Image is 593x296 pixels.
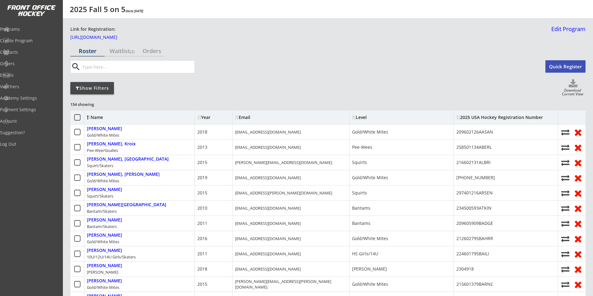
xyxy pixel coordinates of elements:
div: Link for Registration: [70,26,116,33]
div: Roster [70,48,105,54]
div: 2019 [197,175,207,181]
div: [PERSON_NAME], Kroix [87,141,136,147]
div: Squirt/Skaters [87,163,113,168]
div: Gold/White Mites [352,281,388,287]
input: Type here... [81,61,195,73]
div: [PERSON_NAME] [87,269,118,275]
div: 234500593ATKIN [456,205,492,211]
button: Move player [561,265,570,273]
div: 2013 [197,144,207,150]
div: 224601795BAILI [456,251,489,257]
button: Remove from roster (no refund) [573,143,583,152]
div: Gold/White Mites [352,129,388,135]
div: [PERSON_NAME] [87,278,122,284]
div: 2025 Fall 5 on 5 [70,6,143,13]
div: 2011 [197,251,207,257]
button: Remove from roster (no refund) [573,280,583,289]
div: Gold/White Mites [87,178,119,184]
button: Move player [561,235,570,243]
a: Edit Program [549,26,586,37]
button: Move player [561,128,570,136]
button: Remove from roster (no refund) [573,264,583,274]
div: Pee-Wees [352,144,372,150]
div: [PERSON_NAME] [87,126,122,131]
img: FOH%20White%20Logo%20Transparent.png [7,5,56,16]
button: Move player [561,219,570,228]
div: Bantam/Skaters [87,208,117,214]
button: Remove from roster (no refund) [573,127,583,137]
button: Quick Register [545,60,586,73]
div: [PERSON_NAME][EMAIL_ADDRESS][DOMAIN_NAME] [235,160,332,165]
div: [PERSON_NAME] [352,266,387,272]
div: Gold/White Mites [352,235,388,242]
div: Year [197,115,230,120]
div: Squirts [352,159,367,166]
div: 2015 [197,159,207,166]
div: 2015 [197,190,207,196]
div: 2018 [197,129,207,135]
button: Move player [561,158,570,167]
div: Orders [139,48,164,54]
a: [URL][DOMAIN_NAME] [70,35,133,42]
div: 209602126AASAN [456,129,493,135]
button: Remove from roster (no refund) [573,173,583,183]
div: 2025 USA Hockey Registration Number [456,115,543,120]
div: Pee-Wee/Goalies [87,148,118,153]
button: Remove from roster (no refund) [573,234,583,244]
div: HS Girls/14U [352,251,378,257]
div: [PERSON_NAME] [87,187,122,192]
div: Gold/White Mites [352,175,388,181]
div: Bantams [352,220,370,226]
button: search [71,62,81,72]
div: 212602795BAHRR [456,235,493,242]
div: Waitlist [105,48,139,54]
div: Name [87,115,138,120]
div: 10U/12U/14U Girls/Skaters [87,254,136,260]
div: [EMAIL_ADDRESS][DOMAIN_NAME] [235,129,301,135]
button: Move player [561,189,570,197]
div: [EMAIL_ADDRESS][DOMAIN_NAME] [235,251,301,257]
div: 154 showing [70,102,115,107]
div: [EMAIL_ADDRESS][DOMAIN_NAME] [235,175,301,180]
div: [PERSON_NAME] [87,248,122,253]
div: [PERSON_NAME] [87,233,122,238]
button: Remove from roster (no refund) [573,188,583,198]
button: Remove from roster (no refund) [573,249,583,259]
div: [PERSON_NAME], [PERSON_NAME] [87,172,160,177]
button: Remove from roster (no refund) [573,158,583,167]
div: Show Filters [70,85,114,91]
button: Move player [561,250,570,258]
div: Gold/White Mites [87,132,119,138]
div: [PERSON_NAME] [87,217,122,223]
div: Bantam/Skaters [87,224,117,229]
button: Click to download full roster. Your browser settings may try to block it, check your security set... [561,79,586,89]
div: 209605909BADGE [456,220,493,226]
div: 297401216ARSEN [456,190,493,196]
div: 216602131ALBRI [456,159,491,166]
button: Remove from roster (no refund) [573,203,583,213]
div: [EMAIL_ADDRESS][DOMAIN_NAME] [235,221,301,226]
div: 2010 [197,205,207,211]
div: 2304918 [456,266,474,272]
div: [PHONE_NUMBER] [456,175,495,181]
div: 2011 [197,220,207,226]
div: 258501134ABERL [456,144,492,150]
div: 215601379BARNC [456,281,493,287]
div: [EMAIL_ADDRESS][DOMAIN_NAME] [235,266,301,272]
button: Move player [561,174,570,182]
button: Move player [561,204,570,212]
div: [PERSON_NAME] [87,263,122,268]
div: 2016 [197,235,207,242]
div: Download Current View [560,89,586,97]
div: [EMAIL_ADDRESS][DOMAIN_NAME] [235,205,301,211]
div: Gold/White Mites [87,285,119,290]
div: [EMAIL_ADDRESS][PERSON_NAME][DOMAIN_NAME] [235,190,332,196]
div: Bantams [352,205,370,211]
div: 2018 [197,266,207,272]
div: [EMAIL_ADDRESS][DOMAIN_NAME] [235,236,301,241]
div: [PERSON_NAME], [GEOGRAPHIC_DATA] [87,157,169,162]
em: Starts [DATE] [125,9,143,13]
font: (2) [130,49,134,54]
div: Email [235,115,291,120]
div: Gold/White Mites [87,239,119,244]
